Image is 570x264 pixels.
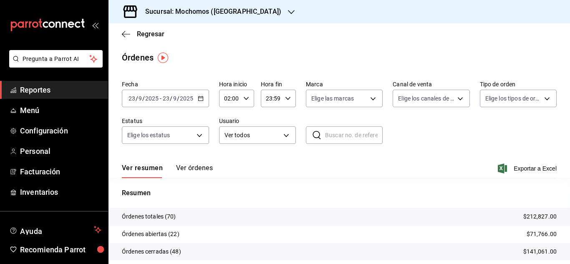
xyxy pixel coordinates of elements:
label: Usuario [219,118,296,124]
button: open_drawer_menu [92,22,98,28]
p: Órdenes abiertas (22) [122,230,179,239]
input: Buscar no. de referencia [325,127,383,143]
span: Menú [20,105,101,116]
span: Configuración [20,125,101,136]
span: Pregunta a Parrot AI [23,55,90,63]
input: ---- [145,95,159,102]
label: Estatus [122,118,209,124]
span: Personal [20,146,101,157]
span: Facturación [20,166,101,177]
label: Canal de venta [393,81,469,87]
p: Órdenes cerradas (48) [122,247,181,256]
input: -- [173,95,177,102]
div: Órdenes [122,51,154,64]
span: - [160,95,161,102]
input: ---- [179,95,194,102]
span: / [142,95,145,102]
span: Elige los tipos de orden [485,94,541,103]
p: Resumen [122,188,557,198]
span: Reportes [20,84,101,96]
span: Ver todos [224,131,280,140]
label: Marca [306,81,383,87]
span: Recomienda Parrot [20,244,101,255]
label: Hora fin [261,81,296,87]
span: Elige los estatus [127,131,170,139]
p: Órdenes totales (70) [122,212,176,221]
button: Regresar [122,30,164,38]
div: navigation tabs [122,164,213,178]
span: Ayuda [20,225,91,235]
button: Exportar a Excel [499,163,557,173]
input: -- [138,95,142,102]
button: Ver órdenes [176,164,213,178]
span: / [177,95,179,102]
h3: Sucursal: Mochomos ([GEOGRAPHIC_DATA]) [139,7,281,17]
p: $71,766.00 [527,230,557,239]
span: Elige las marcas [311,94,354,103]
span: Elige los canales de venta [398,94,454,103]
label: Tipo de orden [480,81,557,87]
input: -- [128,95,136,102]
label: Fecha [122,81,209,87]
img: Tooltip marker [158,53,168,63]
button: Pregunta a Parrot AI [9,50,103,68]
button: Ver resumen [122,164,163,178]
a: Pregunta a Parrot AI [6,60,103,69]
input: -- [162,95,170,102]
span: Regresar [137,30,164,38]
span: Inventarios [20,186,101,198]
span: / [170,95,172,102]
label: Hora inicio [219,81,254,87]
p: $212,827.00 [523,212,557,221]
p: $141,061.00 [523,247,557,256]
span: / [136,95,138,102]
